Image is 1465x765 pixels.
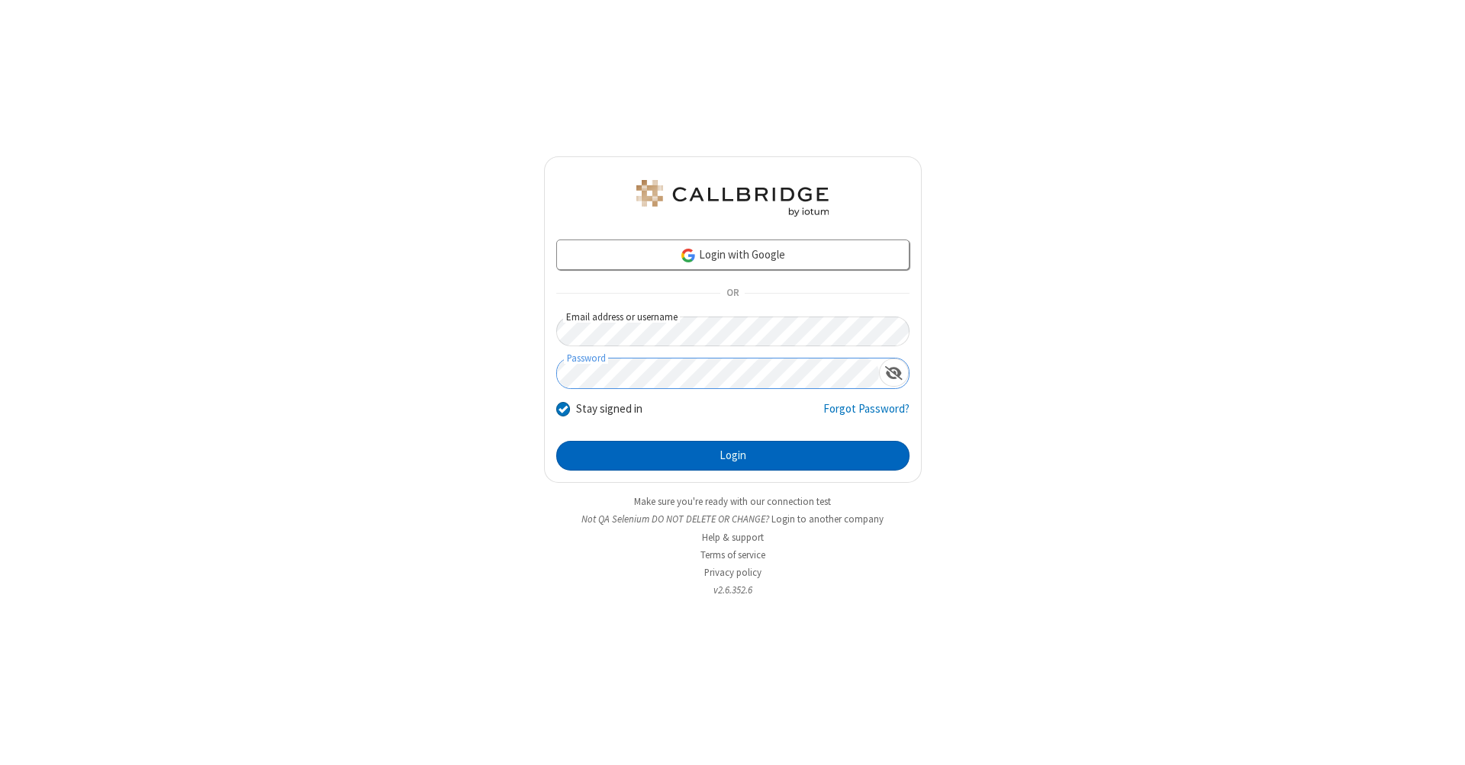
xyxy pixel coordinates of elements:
[544,583,922,597] li: v2.6.352.6
[544,512,922,526] li: Not QA Selenium DO NOT DELETE OR CHANGE?
[704,566,761,579] a: Privacy policy
[771,512,884,526] button: Login to another company
[823,400,910,429] a: Forgot Password?
[879,358,909,387] div: Show password
[720,283,745,304] span: OR
[556,317,910,346] input: Email address or username
[556,239,910,270] a: Login with Google
[556,441,910,471] button: Login
[702,531,764,544] a: Help & support
[680,247,697,264] img: google-icon.png
[576,400,642,418] label: Stay signed in
[634,495,831,508] a: Make sure you're ready with our connection test
[633,180,832,217] img: QA Selenium DO NOT DELETE OR CHANGE
[700,548,765,561] a: Terms of service
[557,358,879,388] input: Password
